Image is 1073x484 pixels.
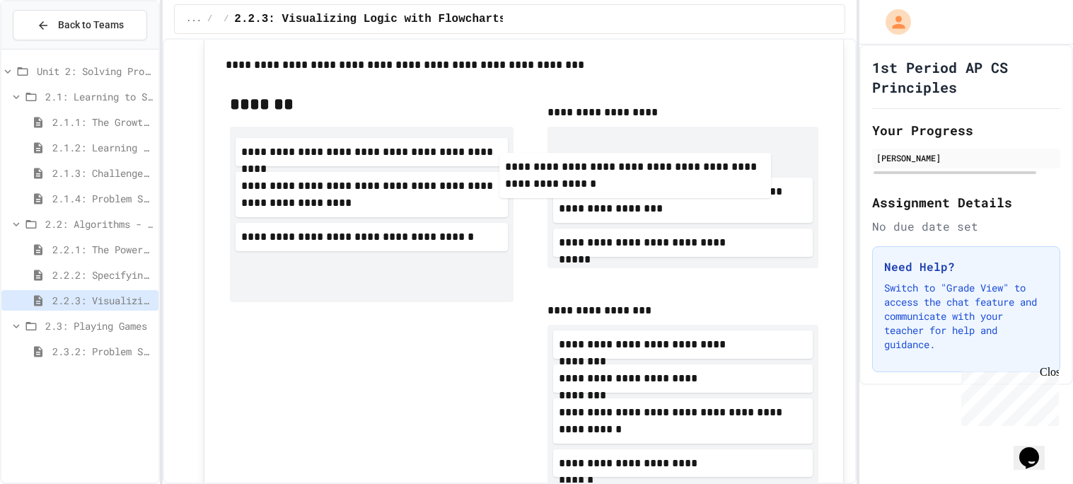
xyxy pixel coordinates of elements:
[52,293,153,308] span: 2.2.3: Visualizing Logic with Flowcharts
[872,218,1060,235] div: No due date set
[6,6,98,90] div: Chat with us now!Close
[52,115,153,129] span: 2.1.1: The Growth Mindset
[58,18,124,33] span: Back to Teams
[872,57,1060,97] h1: 1st Period AP CS Principles
[13,10,147,40] button: Back to Teams
[872,192,1060,212] h2: Assignment Details
[871,6,915,38] div: My Account
[872,120,1060,140] h2: Your Progress
[186,13,202,25] span: ...
[884,258,1048,275] h3: Need Help?
[207,13,212,25] span: /
[884,281,1048,352] p: Switch to "Grade View" to access the chat feature and communicate with your teacher for help and ...
[52,140,153,155] span: 2.1.2: Learning to Solve Hard Problems
[52,344,153,359] span: 2.3.2: Problem Solving Reflection
[52,242,153,257] span: 2.2.1: The Power of Algorithms
[45,318,153,333] span: 2.3: Playing Games
[52,191,153,206] span: 2.1.4: Problem Solving Practice
[234,11,506,28] span: 2.2.3: Visualizing Logic with Flowcharts
[45,89,153,104] span: 2.1: Learning to Solve Hard Problems
[45,217,153,231] span: 2.2: Algorithms - from Pseudocode to Flowcharts
[876,151,1056,164] div: [PERSON_NAME]
[52,267,153,282] span: 2.2.2: Specifying Ideas with Pseudocode
[956,366,1059,426] iframe: chat widget
[1014,427,1059,470] iframe: chat widget
[52,166,153,180] span: 2.1.3: Challenge Problem - The Bridge
[37,64,153,79] span: Unit 2: Solving Problems in Computer Science
[224,13,228,25] span: /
